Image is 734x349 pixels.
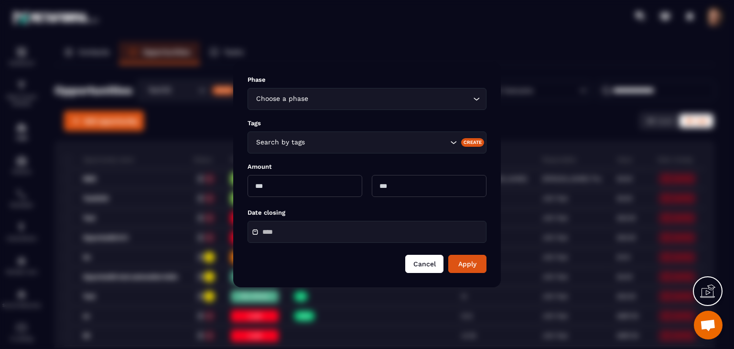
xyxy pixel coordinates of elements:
[248,76,486,83] p: Phase
[248,163,486,170] p: Amount
[307,137,448,148] input: Search for option
[248,131,486,153] div: Search for option
[448,255,486,273] button: Apply
[461,138,485,147] div: Create
[248,209,486,216] p: Date closing
[405,255,443,273] button: Cancel
[254,137,307,148] span: Search by tags
[310,94,471,104] input: Search for option
[254,94,310,104] span: Choose a phase
[248,88,486,110] div: Search for option
[248,120,486,127] p: Tags
[694,311,723,339] a: Mở cuộc trò chuyện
